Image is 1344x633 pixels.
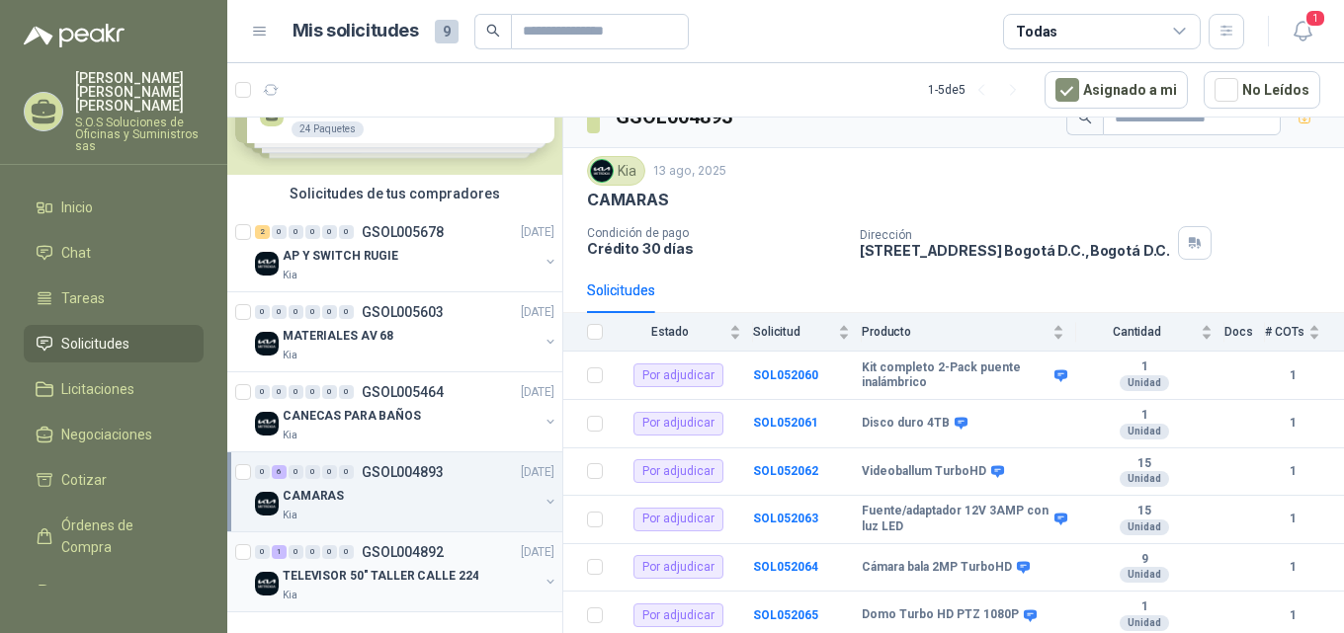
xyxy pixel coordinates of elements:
[1120,615,1169,631] div: Unidad
[255,380,558,443] a: 0 0 0 0 0 0 GSOL005464[DATE] Company LogoCANECAS PARA BAÑOSKia
[289,545,303,559] div: 0
[61,378,134,400] span: Licitaciones
[615,313,753,352] th: Estado
[362,545,444,559] p: GSOL004892
[1265,313,1344,352] th: # COTs
[1120,471,1169,487] div: Unidad
[61,287,105,309] span: Tareas
[305,305,320,319] div: 0
[24,24,125,47] img: Logo peakr
[633,459,723,483] div: Por adjudicar
[283,428,297,443] p: Kia
[1076,325,1197,339] span: Cantidad
[272,225,287,239] div: 0
[587,190,669,210] p: CAMARAS
[322,305,337,319] div: 0
[616,102,735,132] h3: GSOL004893
[255,220,558,283] a: 2 0 0 0 0 0 GSOL005678[DATE] Company LogoAP Y SWITCH RUGIEKia
[753,608,818,622] b: SOL052065
[24,416,204,453] a: Negociaciones
[1076,456,1213,472] b: 15
[1120,424,1169,439] div: Unidad
[283,407,421,426] p: CANECAS PARA BAÑOS
[24,461,204,499] a: Cotizar
[305,225,320,239] div: 0
[255,300,558,363] a: 0 0 0 0 0 0 GSOL005603[DATE] Company LogoMATERIALES AV 68Kia
[860,242,1170,259] p: [STREET_ADDRESS] Bogotá D.C. , Bogotá D.C.
[289,465,303,479] div: 0
[860,228,1170,242] p: Dirección
[61,469,107,491] span: Cotizar
[283,588,297,603] p: Kia
[521,223,554,242] p: [DATE]
[591,160,613,182] img: Company Logo
[255,465,270,479] div: 0
[1045,71,1188,109] button: Asignado a mi
[753,416,818,430] b: SOL052061
[587,226,844,240] p: Condición de pago
[862,504,1050,534] b: Fuente/adaptador 12V 3AMP con luz LED
[24,370,204,408] a: Licitaciones
[339,465,354,479] div: 0
[305,545,320,559] div: 0
[633,603,723,627] div: Por adjudicar
[587,156,645,186] div: Kia
[61,333,129,355] span: Solicitudes
[753,560,818,574] b: SOL052064
[339,545,354,559] div: 0
[653,162,726,181] p: 13 ago, 2025
[1265,366,1320,385] b: 1
[862,313,1076,352] th: Producto
[1265,414,1320,433] b: 1
[615,325,725,339] span: Estado
[283,247,398,266] p: AP Y SWITCH RUGIE
[753,313,862,352] th: Solicitud
[339,225,354,239] div: 0
[753,512,818,525] a: SOL052063
[272,385,287,399] div: 0
[753,368,818,382] a: SOL052060
[255,332,279,356] img: Company Logo
[75,71,204,113] p: [PERSON_NAME] [PERSON_NAME] [PERSON_NAME]
[633,555,723,579] div: Por adjudicar
[862,464,986,480] b: Videoballum TurboHD
[255,412,279,435] img: Company Logo
[1120,567,1169,583] div: Unidad
[1265,558,1320,577] b: 1
[1076,408,1213,424] b: 1
[1304,9,1326,28] span: 1
[1076,504,1213,519] b: 15
[272,305,287,319] div: 0
[255,225,270,239] div: 2
[75,117,204,152] p: S.O.S Soluciones de Oficinas y Suministros sas
[362,305,444,319] p: GSOL005603
[272,545,287,559] div: 1
[521,303,554,322] p: [DATE]
[362,225,444,239] p: GSOL005678
[862,325,1049,339] span: Producto
[283,268,297,283] p: Kia
[61,582,134,603] span: Remisiones
[255,252,279,276] img: Company Logo
[1076,313,1224,352] th: Cantidad
[322,545,337,559] div: 0
[521,383,554,402] p: [DATE]
[435,20,459,43] span: 9
[283,567,478,586] p: TELEVISOR 50" TALLER CALLE 224
[862,560,1012,576] b: Cámara bala 2MP TurboHD
[283,508,297,523] p: Kia
[255,460,558,523] a: 0 6 0 0 0 0 GSOL004893[DATE] Company LogoCAMARASKia
[521,463,554,482] p: [DATE]
[339,385,354,399] div: 0
[1078,111,1092,124] span: search
[1120,375,1169,391] div: Unidad
[24,234,204,272] a: Chat
[862,360,1050,391] b: Kit completo 2-Pack puente inalámbrico
[61,424,152,445] span: Negociaciones
[305,465,320,479] div: 0
[521,543,554,562] p: [DATE]
[1265,510,1320,528] b: 1
[289,305,303,319] div: 0
[255,540,558,603] a: 0 1 0 0 0 0 GSOL004892[DATE] Company LogoTELEVISOR 50" TALLER CALLE 224Kia
[633,412,723,435] div: Por adjudicar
